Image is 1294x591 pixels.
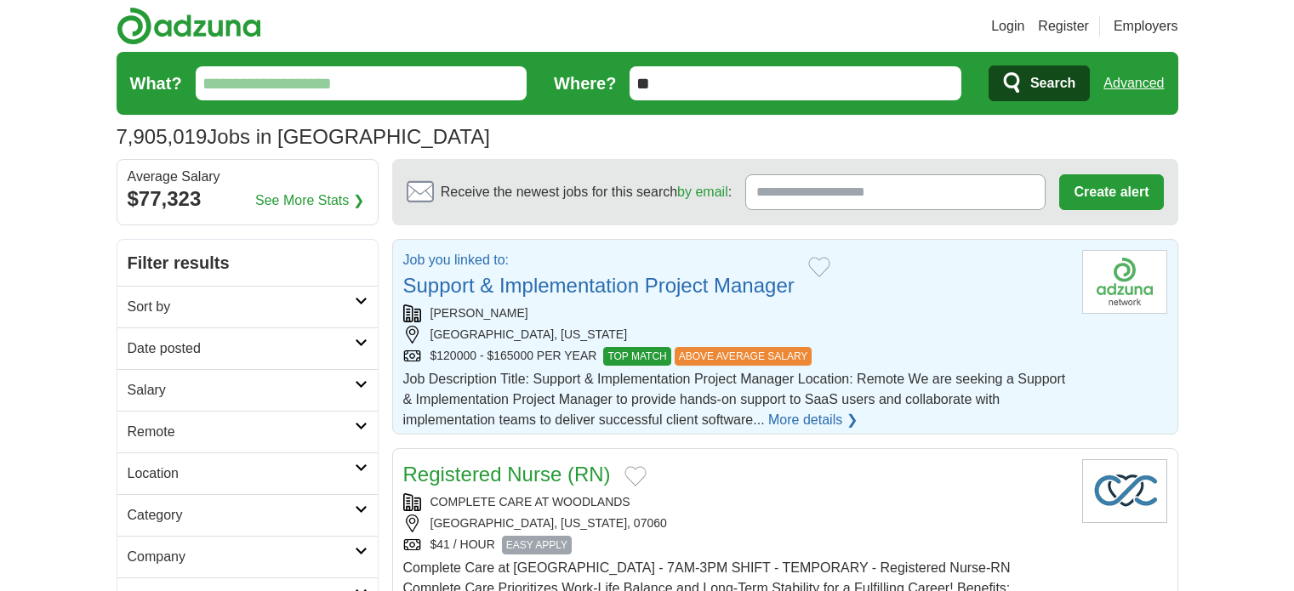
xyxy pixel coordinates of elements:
h2: Filter results [117,240,378,286]
div: Average Salary [128,170,368,184]
a: Support & Implementation Project Manager [403,274,795,297]
h2: Date posted [128,338,355,359]
h2: Company [128,547,355,567]
h1: Jobs in [GEOGRAPHIC_DATA] [117,125,490,148]
span: TOP MATCH [603,347,670,366]
span: EASY APPLY [502,536,572,554]
a: Category [117,494,378,536]
a: See More Stats ❯ [255,190,364,211]
a: More details ❯ [768,410,858,430]
h2: Category [128,505,355,526]
a: Date posted [117,327,378,369]
span: ABOVE AVERAGE SALARY [675,347,812,366]
a: Remote [117,411,378,452]
button: Create alert [1059,174,1163,210]
h2: Sort by [128,297,355,317]
a: Location [117,452,378,494]
img: Adzuna logo [117,7,261,45]
div: [GEOGRAPHIC_DATA], [US_STATE], 07060 [403,514,1069,532]
a: Registered Nurse (RN) [403,463,611,486]
span: Job Description Title: Support & Implementation Project Manager Location: Remote We are seeking a... [403,372,1066,427]
span: Search [1030,66,1075,100]
h2: Salary [128,380,355,401]
div: $77,323 [128,184,368,214]
span: Receive the newest jobs for this search : [441,182,732,202]
a: Login [991,16,1024,37]
div: $120000 - $165000 PER YEAR [403,347,1069,366]
div: $41 / HOUR [403,536,1069,554]
a: by email [677,185,728,199]
a: Sort by [117,286,378,327]
a: Salary [117,369,378,411]
button: Add to favorite jobs [624,466,647,486]
div: [PERSON_NAME] [403,304,1069,322]
h2: Remote [128,422,355,442]
img: Company logo [1082,250,1167,314]
h2: Location [128,463,355,484]
a: Advanced [1103,66,1164,100]
span: 7,905,019 [117,122,208,152]
button: Add to favorite jobs [808,257,830,277]
label: Where? [554,71,616,96]
a: Employers [1114,16,1178,37]
p: Job you linked to: [403,250,795,270]
a: Register [1038,16,1089,37]
div: [GEOGRAPHIC_DATA], [US_STATE] [403,326,1069,344]
button: Search [989,65,1090,101]
label: What? [130,71,182,96]
a: Company [117,536,378,577]
div: COMPLETE CARE AT WOODLANDS [403,493,1069,511]
img: Company logo [1082,459,1167,523]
